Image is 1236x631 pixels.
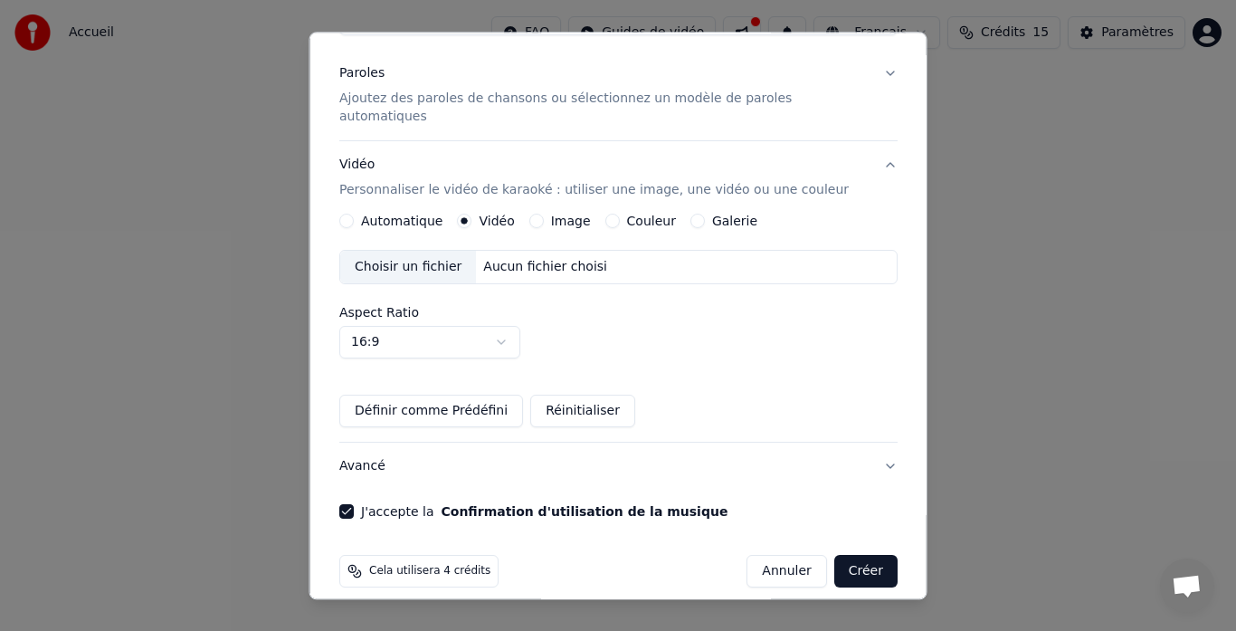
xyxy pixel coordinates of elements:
div: Vidéo [339,157,849,200]
button: J'accepte la [441,506,727,519]
div: VidéoPersonnaliser le vidéo de karaoké : utiliser une image, une vidéo ou une couleur [339,215,898,443]
div: Choisir un fichier [340,252,476,284]
div: Paroles [339,65,385,83]
p: Personnaliser le vidéo de karaoké : utiliser une image, une vidéo ou une couleur [339,182,849,200]
label: Image [550,215,590,228]
label: Automatique [361,215,442,228]
button: Créer [833,556,897,588]
span: Cela utilisera 4 crédits [369,565,490,579]
label: J'accepte la [361,506,727,519]
button: Définir comme Prédéfini [339,396,523,428]
button: Réinitialiser [530,396,635,428]
label: Couleur [626,215,675,228]
button: VidéoPersonnaliser le vidéo de karaoké : utiliser une image, une vidéo ou une couleur [339,142,898,215]
label: Aspect Ratio [339,307,898,320]
button: Annuler [746,556,826,588]
button: ParolesAjoutez des paroles de chansons ou sélectionnez un modèle de paroles automatiques [339,51,898,141]
label: Galerie [711,215,756,228]
label: Vidéo [479,215,514,228]
p: Ajoutez des paroles de chansons ou sélectionnez un modèle de paroles automatiques [339,91,869,127]
div: Aucun fichier choisi [476,259,614,277]
button: Avancé [339,444,898,491]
